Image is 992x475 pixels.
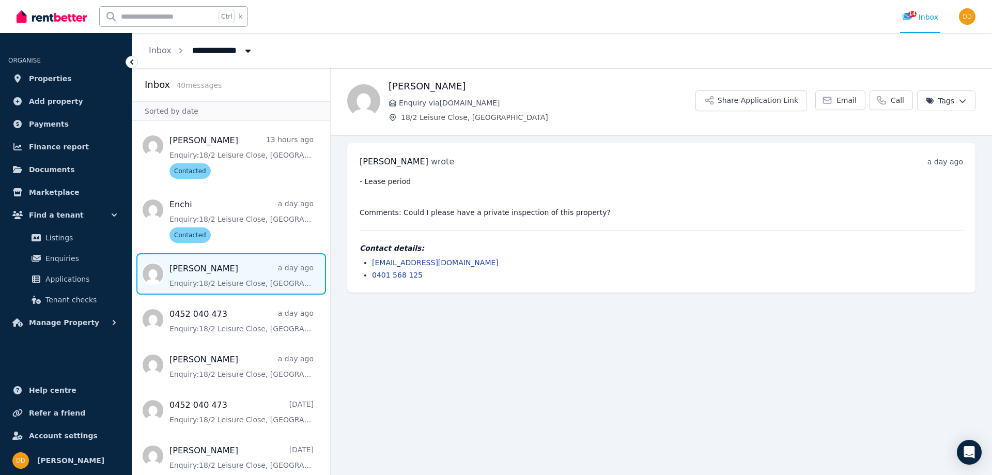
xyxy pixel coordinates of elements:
[169,198,314,243] a: Enchia day agoEnquiry:18/2 Leisure Close, [GEOGRAPHIC_DATA].Contacted
[169,308,314,334] a: 0452 040 473a day agoEnquiry:18/2 Leisure Close, [GEOGRAPHIC_DATA].
[29,72,72,85] span: Properties
[169,263,314,288] a: [PERSON_NAME]a day agoEnquiry:18/2 Leisure Close, [GEOGRAPHIC_DATA].
[8,68,123,89] a: Properties
[8,159,123,180] a: Documents
[12,269,119,289] a: Applications
[176,81,222,89] span: 40 message s
[8,380,123,401] a: Help centre
[917,90,975,111] button: Tags
[927,158,963,166] time: a day ago
[45,294,115,306] span: Tenant checks
[12,227,119,248] a: Listings
[219,10,235,23] span: Ctrl
[399,98,695,108] span: Enquiry via [DOMAIN_NAME]
[45,252,115,265] span: Enquiries
[145,78,170,92] h2: Inbox
[12,289,119,310] a: Tenant checks
[8,114,123,134] a: Payments
[29,95,83,108] span: Add property
[347,84,380,117] img: MK Singh
[957,440,982,465] div: Open Intercom Messenger
[908,11,917,17] span: 14
[401,112,695,122] span: 18/2 Leisure Close, [GEOGRAPHIC_DATA]
[8,312,123,333] button: Manage Property
[8,136,123,157] a: Finance report
[17,9,87,24] img: RentBetter
[959,8,975,25] img: Didianne Dinh Martin
[870,90,913,110] a: Call
[815,90,865,110] a: Email
[8,403,123,423] a: Refer a friend
[360,243,963,253] h4: Contact details:
[8,57,41,64] span: ORGANISE
[29,407,85,419] span: Refer a friend
[8,182,123,203] a: Marketplace
[902,12,938,22] div: Inbox
[29,209,84,221] span: Find a tenant
[29,316,99,329] span: Manage Property
[8,425,123,446] a: Account settings
[239,12,242,21] span: k
[926,96,954,106] span: Tags
[29,141,89,153] span: Finance report
[29,118,69,130] span: Payments
[12,248,119,269] a: Enquiries
[45,232,115,244] span: Listings
[132,33,270,68] nav: Breadcrumb
[372,258,499,267] a: [EMAIL_ADDRESS][DOMAIN_NAME]
[149,45,172,55] a: Inbox
[169,354,314,379] a: [PERSON_NAME]a day agoEnquiry:18/2 Leisure Close, [GEOGRAPHIC_DATA].
[389,79,695,94] h1: [PERSON_NAME]
[8,91,123,112] a: Add property
[372,271,423,279] a: 0401 568 125
[891,95,904,105] span: Call
[169,399,314,425] a: 0452 040 473[DATE]Enquiry:18/2 Leisure Close, [GEOGRAPHIC_DATA].
[29,430,98,442] span: Account settings
[836,95,857,105] span: Email
[8,205,123,225] button: Find a tenant
[360,157,428,166] span: [PERSON_NAME]
[29,163,75,176] span: Documents
[431,157,454,166] span: wrote
[169,445,314,470] a: [PERSON_NAME][DATE]Enquiry:18/2 Leisure Close, [GEOGRAPHIC_DATA].
[45,273,115,285] span: Applications
[12,452,29,469] img: Didianne Dinh Martin
[132,101,330,121] div: Sorted by date
[37,454,104,467] span: [PERSON_NAME]
[169,134,314,179] a: [PERSON_NAME]13 hours agoEnquiry:18/2 Leisure Close, [GEOGRAPHIC_DATA].Contacted
[360,176,963,218] pre: - Lease period Comments: Could I please have a private inspection of this property?
[29,384,76,396] span: Help centre
[29,186,79,198] span: Marketplace
[695,90,807,111] button: Share Application Link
